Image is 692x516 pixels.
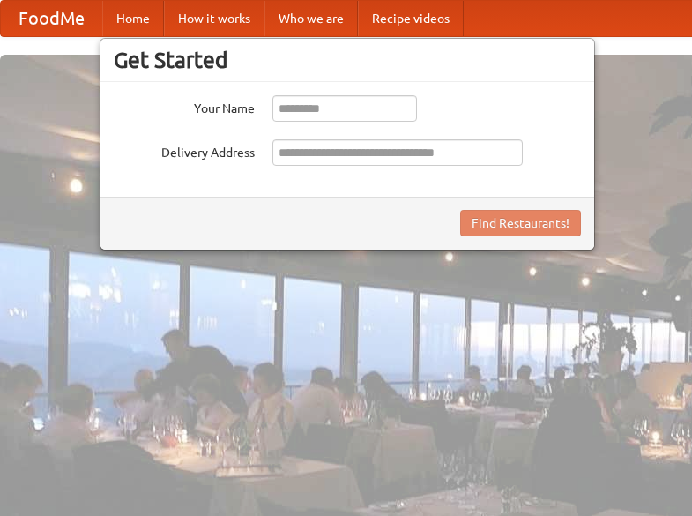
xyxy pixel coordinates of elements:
[164,1,264,36] a: How it works
[264,1,358,36] a: Who we are
[114,47,581,73] h3: Get Started
[460,210,581,236] button: Find Restaurants!
[358,1,464,36] a: Recipe videos
[114,139,255,161] label: Delivery Address
[1,1,102,36] a: FoodMe
[102,1,164,36] a: Home
[114,95,255,117] label: Your Name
